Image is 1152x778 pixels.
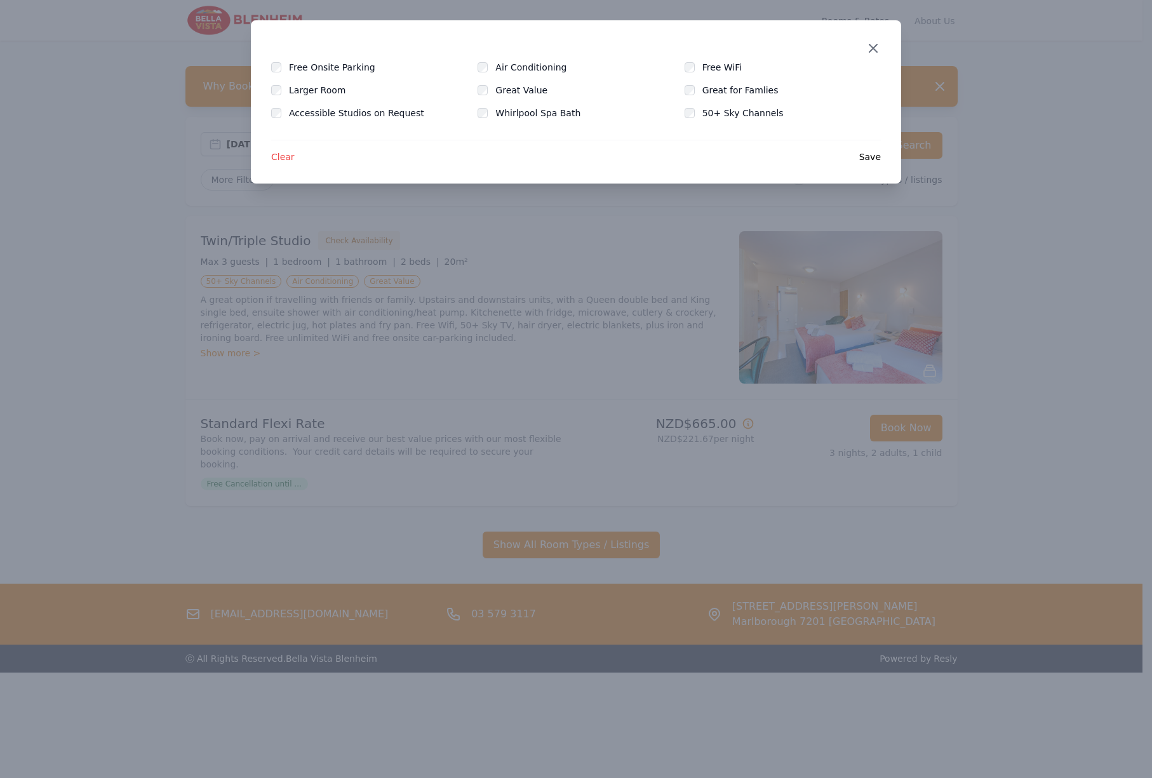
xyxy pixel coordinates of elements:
label: Whirlpool Spa Bath [495,107,596,119]
label: Free WiFi [702,61,758,74]
label: 50+ Sky Channels [702,107,799,119]
span: Save [859,151,881,163]
label: Great for Famlies [702,84,794,97]
label: Accessible Studios on Request [289,107,439,119]
label: Air Conditioning [495,61,582,74]
label: Free Onsite Parking [289,61,391,74]
label: Larger Room [289,84,361,97]
label: Great Value [495,84,563,97]
span: Clear [271,151,295,163]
